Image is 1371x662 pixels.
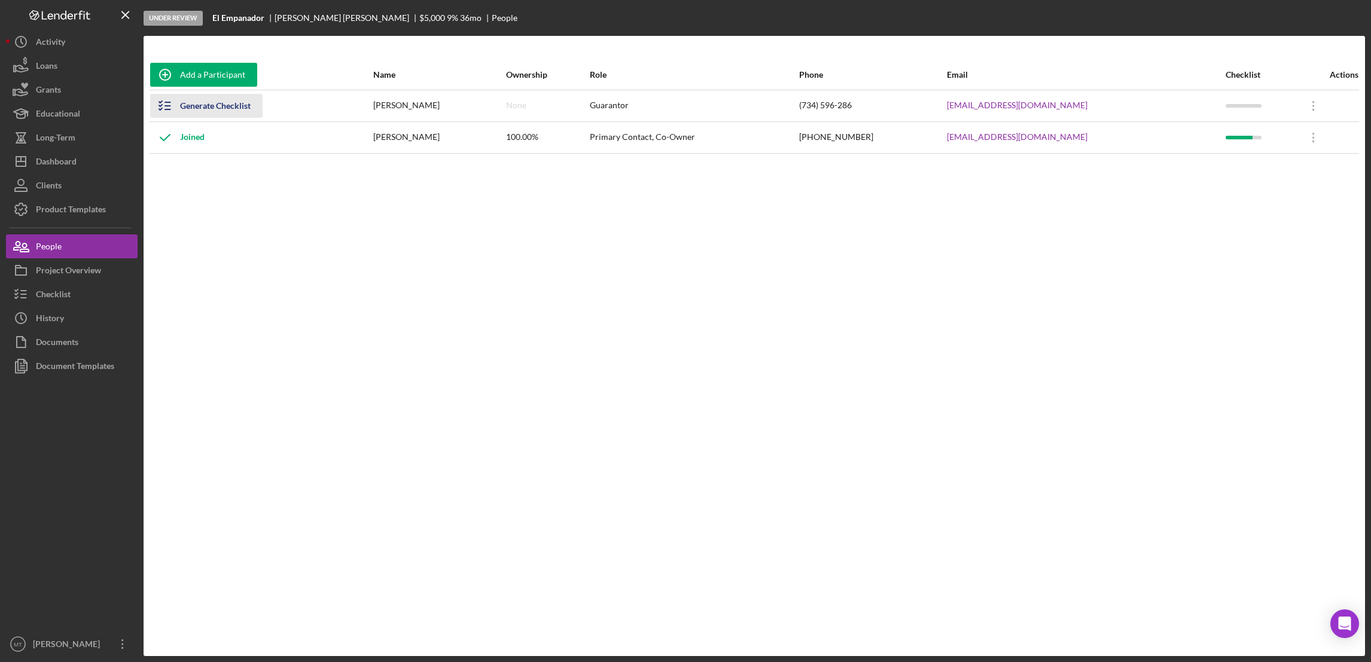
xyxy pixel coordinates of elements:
[947,70,1224,80] div: Email
[36,102,80,129] div: Educational
[6,30,138,54] button: Activity
[6,330,138,354] button: Documents
[150,94,263,118] button: Generate Checklist
[460,13,482,23] div: 36 mo
[36,126,75,152] div: Long-Term
[36,30,65,57] div: Activity
[36,330,78,357] div: Documents
[150,63,257,87] button: Add a Participant
[947,132,1087,142] a: [EMAIL_ADDRESS][DOMAIN_NAME]
[212,13,264,23] b: El Empanador
[6,258,138,282] button: Project Overview
[6,354,138,378] button: Document Templates
[36,234,62,261] div: People
[373,70,505,80] div: Name
[1330,609,1359,638] div: Open Intercom Messenger
[6,54,138,78] button: Loans
[6,282,138,306] button: Checklist
[36,78,61,105] div: Grants
[506,123,589,152] div: 100.00%
[6,306,138,330] button: History
[150,123,205,152] div: Joined
[6,150,138,173] button: Dashboard
[180,94,251,118] div: Generate Checklist
[1299,70,1358,80] div: Actions
[36,306,64,333] div: History
[6,78,138,102] button: Grants
[799,123,946,152] div: [PHONE_NUMBER]
[419,13,445,23] span: $5,000
[799,91,946,121] div: (734) 596-286
[14,641,22,648] text: MT
[30,632,108,659] div: [PERSON_NAME]
[144,11,203,26] div: Under Review
[6,173,138,197] button: Clients
[6,197,138,221] button: Product Templates
[6,126,138,150] button: Long-Term
[36,150,77,176] div: Dashboard
[36,282,71,309] div: Checklist
[590,123,798,152] div: Primary Contact, Co-Owner
[1226,70,1297,80] div: Checklist
[492,13,517,23] div: People
[180,63,245,87] div: Add a Participant
[506,70,589,80] div: Ownership
[36,354,114,381] div: Document Templates
[36,54,57,81] div: Loans
[590,91,798,121] div: Guarantor
[947,100,1087,110] a: [EMAIL_ADDRESS][DOMAIN_NAME]
[799,70,946,80] div: Phone
[6,102,138,126] button: Educational
[373,91,505,121] div: [PERSON_NAME]
[447,13,458,23] div: 9 %
[6,234,138,258] button: People
[590,70,798,80] div: Role
[275,13,419,23] div: [PERSON_NAME] [PERSON_NAME]
[373,123,505,152] div: [PERSON_NAME]
[36,258,101,285] div: Project Overview
[6,632,138,656] button: MT[PERSON_NAME]
[506,100,526,110] div: None
[36,173,62,200] div: Clients
[36,197,106,224] div: Product Templates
